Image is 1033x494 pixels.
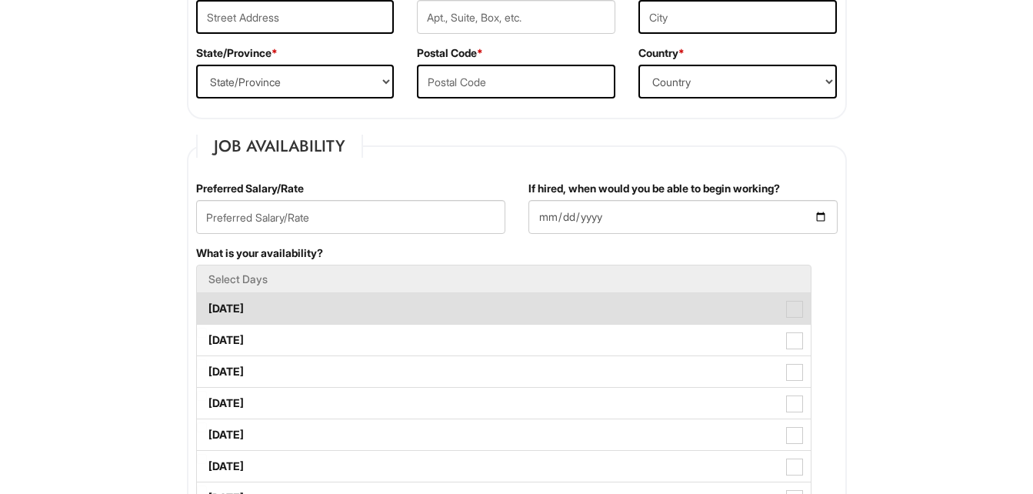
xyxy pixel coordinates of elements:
[196,65,395,98] select: State/Province
[638,45,685,61] label: Country
[197,419,811,450] label: [DATE]
[208,273,799,285] h5: Select Days
[196,135,363,158] legend: Job Availability
[528,181,780,196] label: If hired, when would you be able to begin working?
[638,65,837,98] select: Country
[197,325,811,355] label: [DATE]
[197,293,811,324] label: [DATE]
[197,388,811,419] label: [DATE]
[196,181,304,196] label: Preferred Salary/Rate
[196,45,278,61] label: State/Province
[417,65,615,98] input: Postal Code
[417,45,483,61] label: Postal Code
[196,200,505,234] input: Preferred Salary/Rate
[196,245,323,261] label: What is your availability?
[197,356,811,387] label: [DATE]
[197,451,811,482] label: [DATE]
